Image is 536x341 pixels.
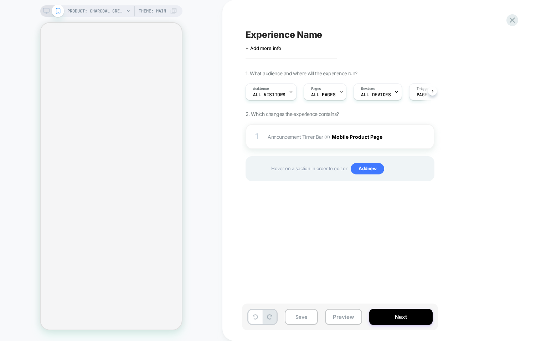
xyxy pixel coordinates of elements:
[285,309,318,325] button: Save
[268,133,323,139] span: Announcement Timer Bar
[139,5,166,17] span: Theme: MAIN
[324,132,330,141] span: on
[246,45,281,51] span: + Add more info
[311,86,321,91] span: Pages
[246,70,357,76] span: 1. What audience and where will the experience run?
[351,163,384,174] span: Add new
[246,29,322,40] span: Experience Name
[253,92,285,97] span: All Visitors
[361,92,391,97] span: ALL DEVICES
[369,309,433,325] button: Next
[253,86,269,91] span: Audience
[246,111,339,117] span: 2. Which changes the experience contains?
[271,163,430,174] span: Hover on a section in order to edit or
[311,92,335,97] span: ALL PAGES
[253,129,261,144] div: 1
[361,86,375,91] span: Devices
[417,86,431,91] span: Trigger
[417,92,441,97] span: Page Load
[332,132,388,142] button: Mobile Product Page
[325,309,362,325] button: Preview
[67,5,124,17] span: PRODUCT: Charcoal Crew Neck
